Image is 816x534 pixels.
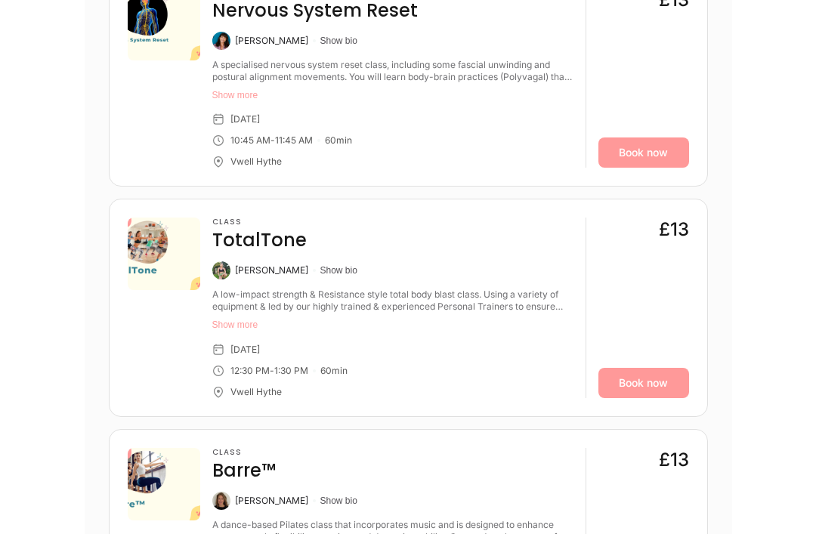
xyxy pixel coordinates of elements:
div: 12:30 PM [230,366,270,378]
img: Caroline King [212,32,230,51]
div: Vwell Hythe [230,156,282,168]
div: [PERSON_NAME] [235,265,308,277]
button: Show more [212,90,573,102]
div: [DATE] [230,344,260,357]
div: [DATE] [230,114,260,126]
div: 10:45 AM [230,135,270,147]
h3: Class [212,218,307,227]
h4: Barre™ [212,459,276,483]
img: edac87c6-94b2-4f33-b7d6-e8b80a2a0bd8.png [128,449,200,521]
a: Book now [598,369,689,399]
div: 1:30 PM [274,366,308,378]
img: Susanna Macaulay [212,492,230,511]
div: Vwell Hythe [230,387,282,399]
img: 9ca2bd60-c661-483b-8a8b-da1a6fbf2332.png [128,218,200,291]
div: £13 [659,449,689,473]
img: Mel Eberlein-Scott [212,262,230,280]
h3: Class [212,449,276,458]
h4: TotalTone [212,229,307,253]
button: Show bio [320,265,357,277]
div: - [270,135,275,147]
div: 60 min [325,135,352,147]
div: [PERSON_NAME] [235,35,308,48]
button: Show more [212,319,573,332]
div: A low-impact strength & Resistance style total body blast class. Using a variety of equipment & l... [212,289,573,313]
div: - [270,366,274,378]
div: 60 min [320,366,348,378]
button: Show bio [320,495,357,508]
div: 11:45 AM [275,135,313,147]
button: Show bio [320,35,357,48]
a: Book now [598,138,689,168]
div: [PERSON_NAME] [235,495,308,508]
div: £13 [659,218,689,242]
div: A specialised nervous system reset class, including some fascial unwinding and postural alignment... [212,60,573,84]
